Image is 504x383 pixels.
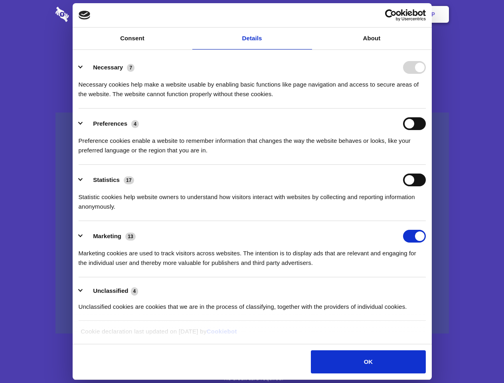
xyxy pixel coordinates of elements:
div: Preference cookies enable a website to remember information that changes the way the website beha... [79,130,426,155]
a: Cookiebot [207,328,237,335]
img: logo [79,11,91,20]
a: Consent [73,28,192,49]
label: Marketing [93,233,121,239]
a: About [312,28,432,49]
a: Details [192,28,312,49]
button: Marketing (13) [79,230,141,243]
label: Necessary [93,64,123,71]
h4: Auto-redaction of sensitive data, encrypted data sharing and self-destructing private chats. Shar... [55,73,449,99]
button: Preferences (4) [79,117,144,130]
label: Preferences [93,120,127,127]
label: Statistics [93,176,120,183]
span: 13 [125,233,136,241]
a: Usercentrics Cookiebot - opens in a new window [356,9,426,21]
a: Pricing [234,2,269,27]
span: 4 [131,120,139,128]
div: Statistic cookies help website owners to understand how visitors interact with websites by collec... [79,186,426,211]
h1: Eliminate Slack Data Loss. [55,36,449,65]
button: Unclassified (4) [79,286,143,296]
img: logo-wordmark-white-trans-d4663122ce5f474addd5e946df7df03e33cb6a1c49d2221995e7729f52c070b2.svg [55,7,124,22]
button: OK [311,350,425,373]
button: Statistics (17) [79,174,139,186]
span: 7 [127,64,134,72]
a: Contact [324,2,360,27]
div: Necessary cookies help make a website usable by enabling basic functions like page navigation and... [79,74,426,99]
div: Marketing cookies are used to track visitors across websites. The intention is to display ads tha... [79,243,426,268]
div: Unclassified cookies are cookies that we are in the process of classifying, together with the pro... [79,296,426,312]
div: Cookie declaration last updated on [DATE] by [75,327,429,342]
span: 4 [131,287,138,295]
button: Necessary (7) [79,61,140,74]
iframe: Drift Widget Chat Controller [464,343,494,373]
a: Wistia video thumbnail [55,113,449,334]
span: 17 [124,176,134,184]
a: Login [362,2,397,27]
